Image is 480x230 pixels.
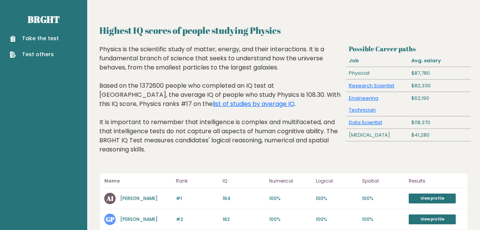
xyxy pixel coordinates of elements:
[269,216,311,223] p: 100%
[10,35,59,43] a: Take the test
[120,195,158,202] a: [PERSON_NAME]
[223,216,265,223] p: 162
[408,67,471,79] div: $87,780
[409,214,456,224] a: View profile
[362,195,404,202] p: 100%
[223,176,265,186] p: IQ
[346,129,409,141] div: [MEDICAL_DATA]
[349,119,382,126] a: Data Scientist
[176,195,218,202] p: #1
[269,176,311,186] p: Numerical
[223,195,265,202] p: 164
[362,176,404,186] p: Spatial
[28,13,60,25] a: Brght
[176,176,218,186] p: Rank
[106,194,113,203] text: AI
[408,55,471,67] div: Avg. salary
[316,216,358,223] p: 100%
[346,55,409,67] div: Job
[120,216,158,222] a: [PERSON_NAME]
[349,95,378,113] a: Engineering Technician
[408,117,471,129] div: $118,370
[408,80,471,92] div: $82,330
[99,24,468,37] h2: Highest IQ scores of people studying Physics
[349,45,468,53] h3: Possible Career paths
[349,82,394,89] a: Research Scientist
[269,195,311,202] p: 100%
[99,45,343,165] div: Physics is the scientific study of matter, energy, and their interactions. It is a fundamental br...
[408,92,471,116] div: $62,190
[409,194,456,203] a: View profile
[213,99,295,108] a: list of studies by average IQ
[176,216,218,223] p: #2
[362,216,404,223] p: 100%
[316,176,358,186] p: Logical
[408,129,471,141] div: $41,280
[106,215,115,224] text: GP
[10,50,59,58] a: Test others
[409,176,463,186] p: Results
[316,195,358,202] p: 100%
[104,178,120,184] b: Name
[346,67,409,79] div: Physicist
